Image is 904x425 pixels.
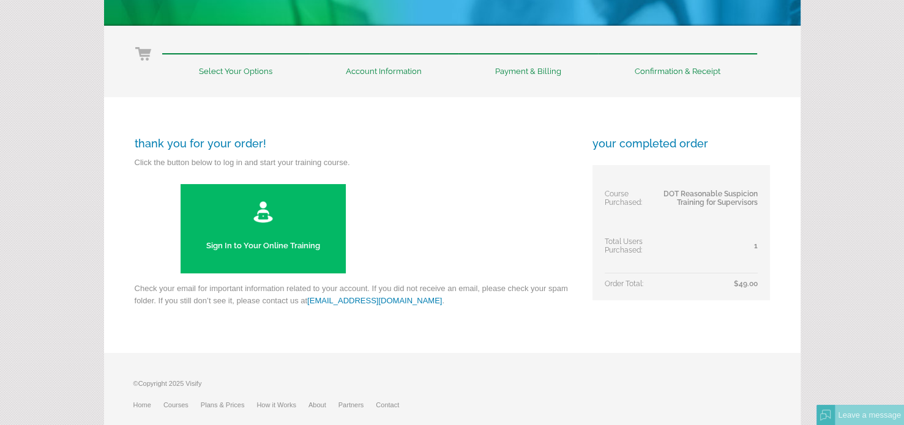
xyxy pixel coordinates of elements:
[135,157,575,175] p: Click the button below to log in and start your training course.
[754,242,758,250] span: 1
[598,53,757,76] li: Confirmation & Receipt
[605,177,659,225] td: Course Purchased:
[133,377,412,396] p: ©
[605,225,659,273] td: Total Users Purchased:
[163,401,201,408] a: Courses
[256,401,308,408] a: How it Works
[309,53,458,76] li: Account Information
[605,273,659,289] td: Order Total:
[663,190,758,207] span: DOT Reasonable Suspicion Training for Supervisors
[820,410,831,421] img: Offline
[133,401,163,408] a: Home
[308,401,338,408] a: About
[376,401,411,408] a: Contact
[835,405,904,425] div: Leave a message
[252,199,274,224] img: training
[734,279,758,288] span: $49.00
[307,296,442,305] a: [EMAIL_ADDRESS][DOMAIN_NAME]
[592,137,770,150] h3: your completed order
[201,401,257,408] a: Plans & Prices
[135,283,575,313] p: Check your email for important information related to your account. If you did not receive an ema...
[135,137,575,150] h3: thank you for your order!
[338,401,376,408] a: Partners
[458,53,598,76] li: Payment & Billing
[138,380,202,387] span: Copyright 2025 Visify
[162,53,309,76] li: Select Your Options
[181,184,346,273] a: Sign In to Your Online Training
